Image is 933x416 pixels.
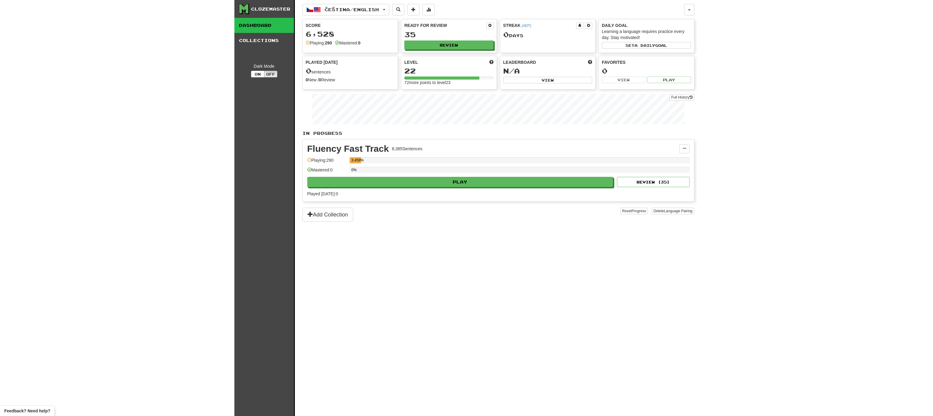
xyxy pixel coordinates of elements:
[602,22,691,28] div: Daily Goal
[503,22,576,28] div: Streak
[307,167,347,177] div: Mastered: 0
[239,63,289,69] div: Dark Mode
[302,208,353,222] button: Add Collection
[617,177,690,187] button: Review (35)
[422,4,435,15] button: More stats
[307,144,389,153] div: Fluency Fast Track
[620,208,648,214] button: ResetProgress
[234,18,294,33] a: Dashboard
[302,4,389,15] button: Čeština/English
[631,209,646,213] span: Progress
[307,191,338,196] span: Played [DATE]: 0
[234,33,294,48] a: Collections
[503,67,520,75] span: N/A
[335,40,360,46] div: Mastered:
[306,77,395,83] div: New / Review
[588,59,592,65] span: This week in points, UTC
[602,67,691,75] div: 0
[669,94,694,101] a: Full History
[306,22,395,28] div: Score
[602,76,646,83] button: View
[652,208,694,214] button: DeleteLanguage Pairing
[319,77,321,82] strong: 0
[306,40,332,46] div: Playing:
[392,146,422,152] div: 8,385 Sentences
[522,24,531,28] a: (ADT)
[325,7,379,12] span: Čeština / English
[358,41,360,45] strong: 0
[351,157,361,163] div: 3.459%
[503,59,536,65] span: Leaderboard
[4,408,50,414] span: Open feedback widget
[307,177,613,187] button: Play
[392,4,404,15] button: Search sentences
[647,76,691,83] button: Play
[664,209,692,213] span: Language Pairing
[404,59,418,65] span: Level
[503,77,592,83] button: View
[264,71,277,77] button: Off
[404,41,494,50] button: Review
[306,67,312,75] span: 0
[307,157,347,167] div: Playing: 290
[404,80,494,86] div: 72 more points to level 23
[306,67,395,75] div: sentences
[251,6,290,12] div: Clozemaster
[302,130,694,136] p: In Progress
[306,30,395,38] div: 6,528
[325,41,332,45] strong: 290
[635,43,655,47] span: a daily
[602,42,691,49] button: Seta dailygoal
[407,4,419,15] button: Add sentence to collection
[306,77,308,82] strong: 0
[404,67,494,75] div: 22
[602,28,691,41] div: Learning a language requires practice every day. Stay motivated!
[503,31,592,39] div: Day s
[602,59,691,65] div: Favorites
[404,31,494,38] div: 35
[503,30,509,39] span: 0
[251,71,264,77] button: On
[306,59,338,65] span: Played [DATE]
[404,22,486,28] div: Ready for Review
[489,59,494,65] span: Score more points to level up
